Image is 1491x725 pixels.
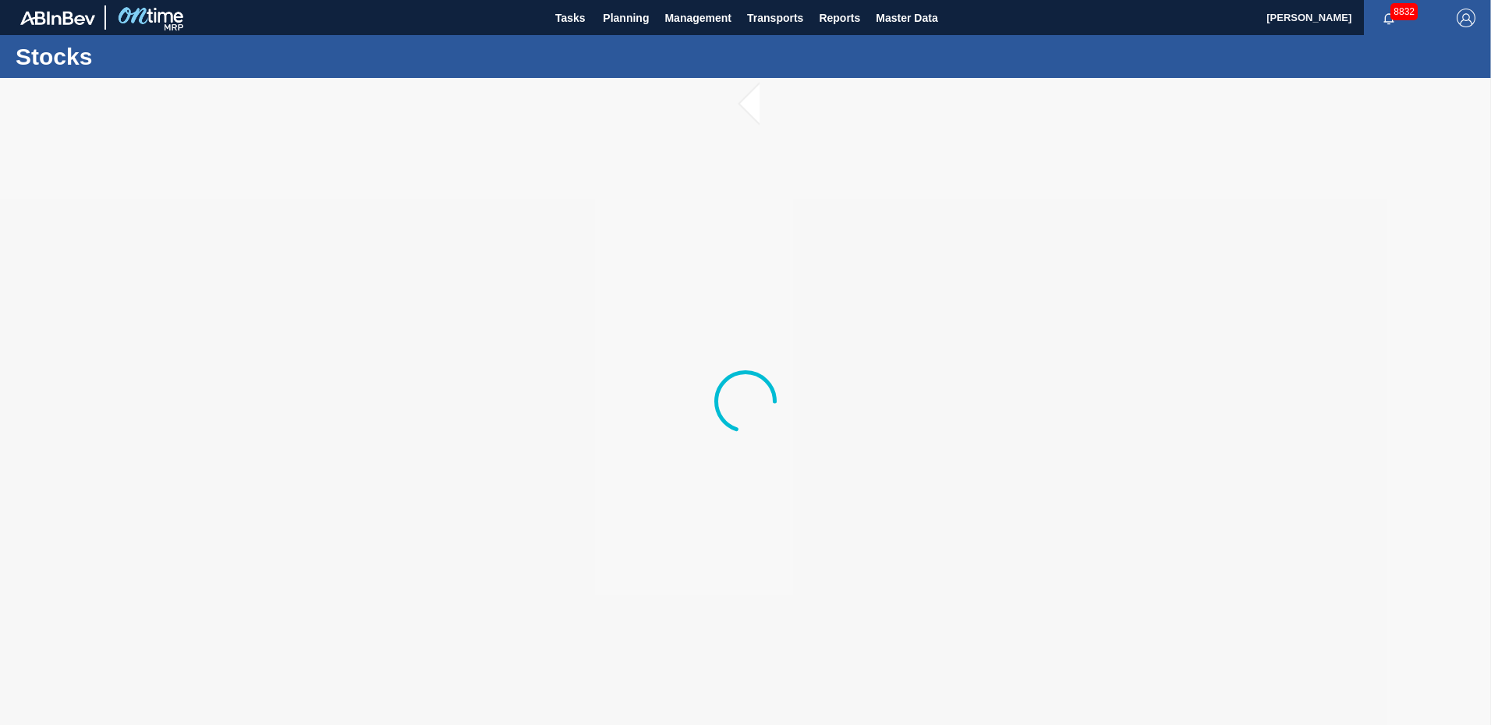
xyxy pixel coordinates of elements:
img: Logout [1457,9,1475,27]
span: Reports [819,9,860,27]
span: Tasks [553,9,587,27]
button: Notifications [1364,7,1414,29]
span: Master Data [876,9,937,27]
span: Planning [603,9,649,27]
span: Transports [747,9,803,27]
span: 8832 [1390,3,1418,20]
img: TNhmsLtSVTkK8tSr43FrP2fwEKptu5GPRR3wAAAABJRU5ErkJggg== [20,11,95,25]
span: Management [664,9,731,27]
h1: Stocks [16,48,292,65]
